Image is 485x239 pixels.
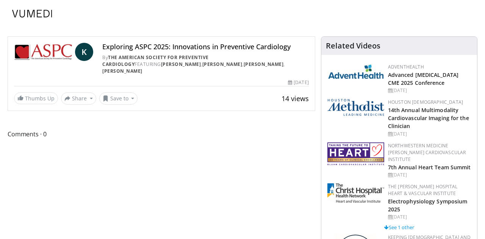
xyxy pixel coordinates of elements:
a: Thumbs Up [14,92,58,104]
img: The American Society for Preventive Cardiology [14,43,72,61]
div: [DATE] [288,79,308,86]
button: Share [61,92,96,105]
a: AdventHealth [388,64,424,70]
a: Advanced [MEDICAL_DATA] CME 2025 Conference [388,71,458,86]
img: VuMedi Logo [12,10,52,17]
h4: Exploring ASPC 2025: Innovations in Preventive Cardiology [102,43,308,51]
a: 14th Annual Multimodality Cardiovascular Imaging for the Clinician [388,106,469,130]
img: 5c3c682d-da39-4b33-93a5-b3fb6ba9580b.jpg.150x105_q85_autocrop_double_scale_upscale_version-0.2.jpg [327,64,384,79]
a: The [PERSON_NAME] Hospital Heart & Vascular Institute [388,183,457,197]
button: Save to [99,92,138,105]
a: [PERSON_NAME] [244,61,284,67]
img: f8a43200-de9b-4ddf-bb5c-8eb0ded660b2.png.150x105_q85_autocrop_double_scale_upscale_version-0.2.png [327,142,384,165]
span: 14 views [282,94,309,103]
a: Houston [DEMOGRAPHIC_DATA] [388,99,463,105]
div: [DATE] [388,131,471,137]
div: [DATE] [388,214,471,220]
img: 5e4488cc-e109-4a4e-9fd9-73bb9237ee91.png.150x105_q85_autocrop_double_scale_upscale_version-0.2.png [327,99,384,116]
a: The American Society for Preventive Cardiology [102,54,209,67]
h4: Related Videos [326,41,380,50]
a: K [75,43,93,61]
div: By FEATURING , , , [102,54,308,75]
a: [PERSON_NAME] [202,61,242,67]
img: 32b1860c-ff7d-4915-9d2b-64ca529f373e.jpg.150x105_q85_autocrop_double_scale_upscale_version-0.2.jpg [327,183,384,203]
a: See 1 other [384,224,414,231]
a: Northwestern Medicine [PERSON_NAME] Cardiovascular Institute [388,142,466,162]
a: [PERSON_NAME] [102,68,142,74]
a: 7th Annual Heart Team Summit [388,164,471,171]
a: [PERSON_NAME] [161,61,201,67]
a: Electrophysiology Symposium 2025 [388,198,468,213]
div: [DATE] [388,87,471,94]
span: Comments 0 [8,129,315,139]
div: [DATE] [388,172,471,178]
